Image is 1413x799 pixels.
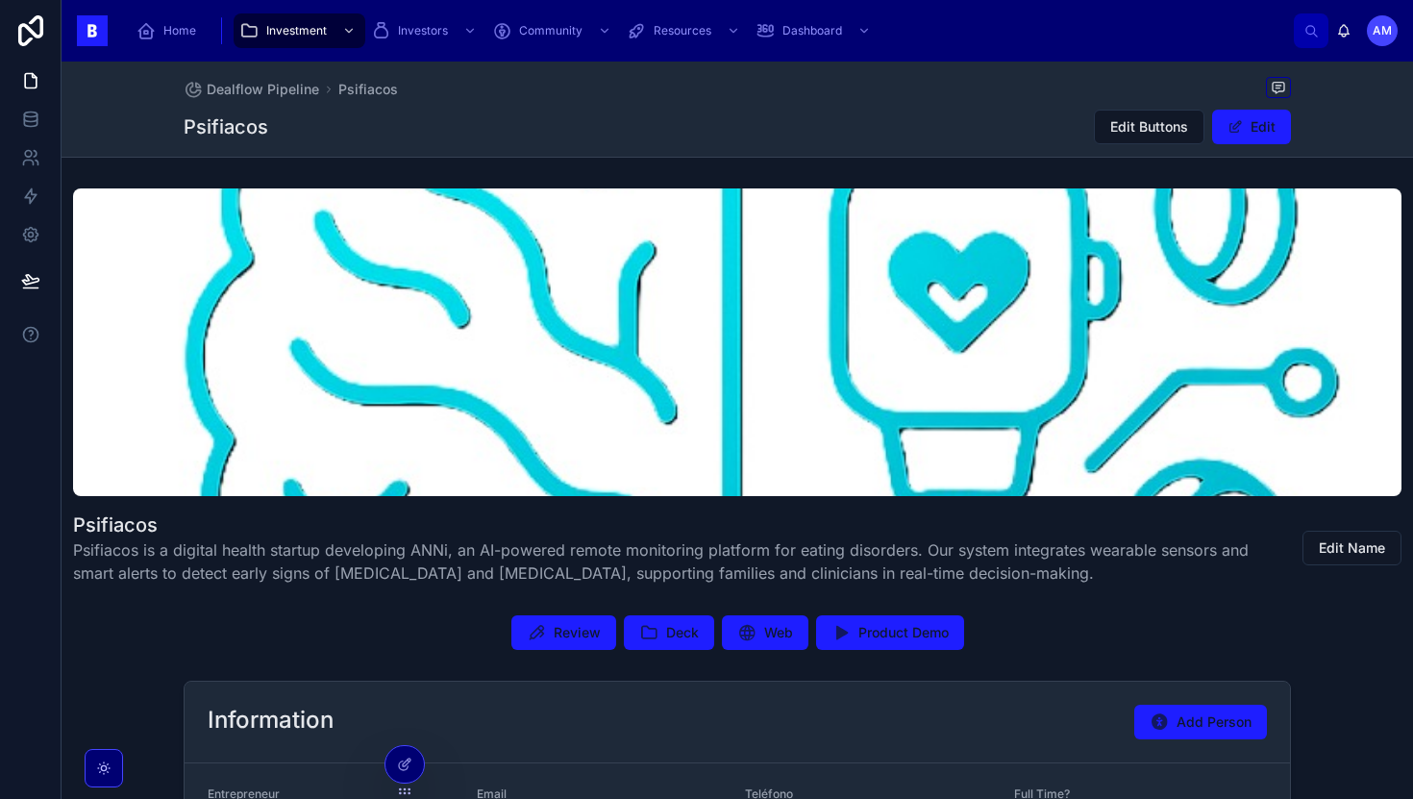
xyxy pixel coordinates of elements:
[816,615,964,650] button: Product Demo
[624,615,714,650] button: Deck
[1110,117,1188,137] span: Edit Buttons
[511,615,616,650] button: Review
[131,13,210,48] a: Home
[207,80,319,99] span: Dealflow Pipeline
[722,615,808,650] button: Web
[782,23,842,38] span: Dashboard
[184,113,268,140] h1: Psifiacos
[1319,538,1385,558] span: Edit Name
[621,13,750,48] a: Resources
[184,80,319,99] a: Dealflow Pipeline
[764,623,793,642] span: Web
[1134,705,1267,739] button: Add Person
[519,23,583,38] span: Community
[654,23,711,38] span: Resources
[750,13,880,48] a: Dashboard
[1094,110,1204,144] button: Edit Buttons
[123,10,1294,52] div: scrollable content
[163,23,196,38] span: Home
[486,13,621,48] a: Community
[77,15,108,46] img: App logo
[1373,23,1392,38] span: AM
[666,623,699,642] span: Deck
[234,13,365,48] a: Investment
[338,80,398,99] a: Psifiacos
[73,512,1257,538] h1: Psifiacos
[398,23,448,38] span: Investors
[554,623,601,642] span: Review
[208,705,334,736] h2: Information
[1177,712,1252,732] span: Add Person
[858,623,949,642] span: Product Demo
[365,13,486,48] a: Investors
[1302,531,1401,565] button: Edit Name
[266,23,327,38] span: Investment
[1212,110,1291,144] button: Edit
[73,538,1257,585] span: Psifiacos is a digital health startup developing ANNi, an AI-powered remote monitoring platform f...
